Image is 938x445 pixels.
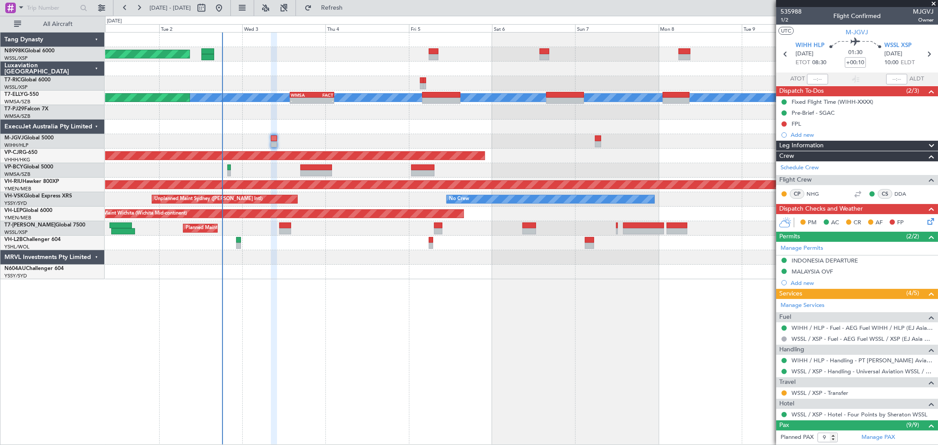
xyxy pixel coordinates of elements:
a: WSSL/XSP [4,55,28,62]
div: Sun 7 [575,24,658,32]
div: Thu 4 [325,24,409,32]
div: CP [790,189,804,199]
span: N8998K [4,48,25,54]
span: T7-ELLY [4,92,24,97]
span: Travel [779,377,796,387]
div: Fixed Flight Time (WIHH-XXXX) [792,98,873,106]
div: - [312,98,334,103]
a: YSSY/SYD [4,200,27,207]
div: Fri 5 [409,24,492,32]
a: WIHH/HLP [4,142,29,149]
a: YMEN/MEB [4,215,31,221]
span: 535988 [781,7,802,16]
input: Trip Number [27,1,77,15]
span: Handling [779,345,804,355]
span: M-JGVJ [4,135,24,141]
div: Flight Confirmed [833,12,881,21]
span: Crew [779,151,794,161]
span: (2/2) [906,232,919,241]
a: WMSA/SZB [4,98,30,105]
a: M-JGVJGlobal 5000 [4,135,54,141]
button: UTC [778,27,794,35]
div: INDONESIA DEPARTURE [792,257,858,264]
span: All Aircraft [23,21,93,27]
span: VH-LEP [4,208,22,213]
span: Permits [779,232,800,242]
a: Manage PAX [861,433,895,442]
div: FACT [312,92,334,98]
a: Manage Permits [781,244,823,253]
span: WIHH HLP [796,41,825,50]
span: T7-RIC [4,77,21,83]
span: AC [831,219,839,227]
a: NHG [807,190,826,198]
a: YSHL/WOL [4,244,29,250]
a: WSSL / XSP - Transfer [792,389,848,397]
a: Manage Services [781,301,825,310]
span: WSSL XSP [884,41,912,50]
div: Mon 8 [659,24,742,32]
span: Pax [779,420,789,430]
span: Hotel [779,399,794,409]
a: VHHH/HKG [4,157,30,163]
span: VH-VSK [4,193,24,199]
span: Owner [913,16,934,24]
a: WSSL / XSP - Handling - Universal Aviation WSSL / XSP [792,368,934,375]
span: Refresh [314,5,350,11]
div: CS [878,189,892,199]
span: ATOT [790,75,805,84]
span: VH-RIU [4,179,22,184]
a: VH-LEPGlobal 6000 [4,208,52,213]
div: [DATE] [107,18,122,25]
span: Flight Crew [779,175,812,185]
span: T7-PJ29 [4,106,24,112]
a: YMEN/MEB [4,186,31,192]
a: WSSL / XSP - Hotel - Four Points by Sheraton WSSL [792,411,927,418]
a: T7-[PERSON_NAME]Global 7500 [4,222,85,228]
a: WSSL / XSP - Fuel - AEG Fuel WSSL / XSP (EJ Asia Only) [792,335,934,343]
div: Add new [791,131,934,139]
div: MALAYSIA OVF [792,268,833,275]
span: 10:00 [884,58,898,67]
span: ELDT [901,58,915,67]
a: WMSA/SZB [4,113,30,120]
div: Tue 9 [742,24,825,32]
a: T7-PJ29Falcon 7X [4,106,48,112]
span: T7-[PERSON_NAME] [4,222,55,228]
span: VP-CJR [4,150,22,155]
span: N604AU [4,266,26,271]
a: VP-BCYGlobal 5000 [4,164,53,170]
div: Wed 3 [242,24,325,32]
a: WSSL/XSP [4,84,28,91]
div: Planned Maint Dubai (Al Maktoum Intl) [186,222,272,235]
a: WMSA/SZB [4,171,30,178]
a: YSSY/SYD [4,273,27,279]
span: (4/5) [906,288,919,298]
div: Unplanned Maint Wichita (Wichita Mid-continent) [78,207,187,220]
a: T7-RICGlobal 6000 [4,77,51,83]
span: (2/3) [906,86,919,95]
button: Refresh [300,1,353,15]
a: DDA [894,190,914,198]
span: AF [876,219,883,227]
span: 08:30 [812,58,826,67]
span: Dispatch Checks and Weather [779,204,863,214]
a: Schedule Crew [781,164,819,172]
a: WIHH / HLP - Fuel - AEG Fuel WIHH / HLP (EJ Asia Only) [792,324,934,332]
span: FP [897,219,904,227]
span: [DATE] [884,50,902,58]
a: T7-ELLYG-550 [4,92,39,97]
span: ALDT [909,75,924,84]
a: VH-L2BChallenger 604 [4,237,61,242]
span: ETOT [796,58,810,67]
a: N604AUChallenger 604 [4,266,64,271]
div: No Crew [449,193,469,206]
span: PM [808,219,817,227]
div: Add new [791,279,934,287]
div: Mon 1 [76,24,159,32]
span: 01:30 [848,48,862,57]
span: M-JGVJ [846,28,869,37]
span: VH-L2B [4,237,23,242]
a: VH-VSKGlobal Express XRS [4,193,72,199]
button: All Aircraft [10,17,95,31]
